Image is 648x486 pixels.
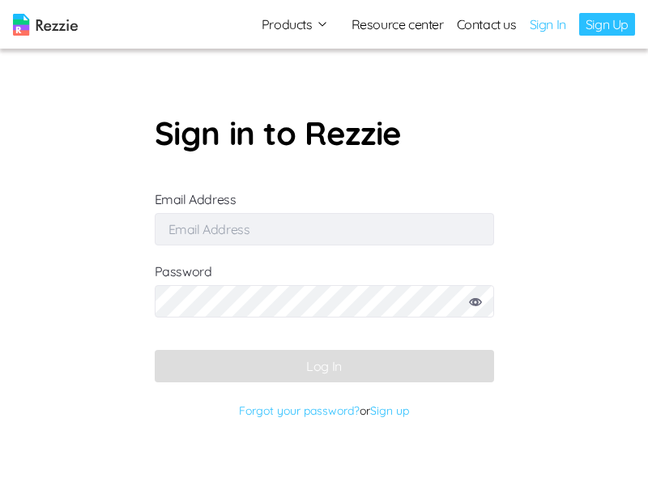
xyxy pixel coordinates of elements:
[579,13,635,36] a: Sign Up
[155,191,494,237] label: Email Address
[13,14,78,36] img: logo
[155,399,494,423] p: or
[239,403,360,418] a: Forgot your password?
[530,15,566,34] a: Sign In
[155,263,494,334] label: Password
[155,285,494,318] input: Password
[457,15,517,34] a: Contact us
[155,109,494,157] p: Sign in to Rezzie
[155,213,494,245] input: Email Address
[370,403,409,418] a: Sign up
[155,350,494,382] button: Log In
[262,15,329,34] button: Products
[352,15,444,34] a: Resource center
